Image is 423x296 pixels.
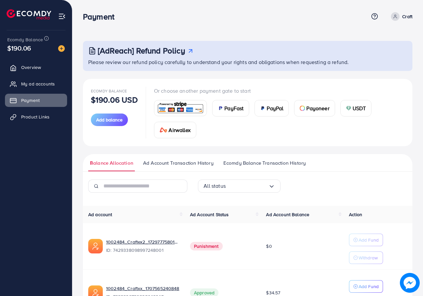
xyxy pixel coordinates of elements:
span: Action [349,211,362,218]
button: Add balance [91,114,128,126]
p: Craft [402,13,412,20]
div: Search for option [198,180,281,193]
button: Withdraw [349,251,383,264]
h3: Payment [83,12,120,21]
img: image [400,273,420,293]
img: card [346,106,351,111]
span: Balance Allocation [90,159,133,167]
div: <span class='underline'>1002484_Craftex2_1729777580175</span></br>7429338098997248001 [106,239,179,254]
input: Search for option [226,181,268,191]
span: Ad Account Balance [266,211,309,218]
img: card [218,106,223,111]
span: Ecomdy Balance [7,36,43,43]
span: Overview [21,64,41,71]
a: cardUSDT [340,100,372,116]
a: cardPayPal [254,100,289,116]
span: $34.57 [266,289,280,296]
img: menu [58,13,66,20]
button: Add Fund [349,234,383,246]
span: My ad accounts [21,81,55,87]
p: Withdraw [359,254,378,262]
span: All status [204,181,226,191]
span: PayFast [224,104,244,112]
img: card [300,106,305,111]
img: image [58,45,65,52]
span: $190.06 [7,43,31,53]
a: My ad accounts [5,77,67,90]
a: cardPayoneer [294,100,335,116]
a: 1002484_Craftxx_1707565240848 [106,285,179,292]
span: Ecomdy Balance [91,88,127,94]
a: cardAirwallex [154,122,196,138]
img: card [260,106,265,111]
img: ic-ads-acc.e4c84228.svg [88,239,103,253]
span: Payment [21,97,40,104]
p: Add Fund [359,236,379,244]
img: card [160,127,168,133]
p: Add Fund [359,282,379,290]
span: Airwallex [169,126,190,134]
span: Ad Account Status [190,211,229,218]
span: Ad Account Transaction History [143,159,213,167]
a: 1002484_Craftex2_1729777580175 [106,239,179,245]
span: PayPal [267,104,283,112]
span: USDT [353,104,366,112]
a: Overview [5,61,67,74]
a: Payment [5,94,67,107]
h3: [AdReach] Refund Policy [98,46,185,55]
span: Add balance [96,116,123,123]
span: Ecomdy Balance Transaction History [223,159,306,167]
span: ID: 7429338098997248001 [106,247,179,253]
a: Product Links [5,110,67,123]
a: card [154,100,207,116]
span: Payoneer [306,104,329,112]
a: Craft [388,12,412,21]
p: Or choose another payment gate to start [154,87,404,95]
img: card [156,101,205,115]
span: Ad account [88,211,112,218]
img: logo [7,9,51,19]
span: Punishment [190,242,223,250]
p: $190.06 USD [91,96,138,104]
a: cardPayFast [212,100,249,116]
span: $0 [266,243,272,249]
button: Add Fund [349,280,383,293]
p: Please review our refund policy carefully to understand your rights and obligations when requesti... [88,58,408,66]
span: Product Links [21,114,50,120]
